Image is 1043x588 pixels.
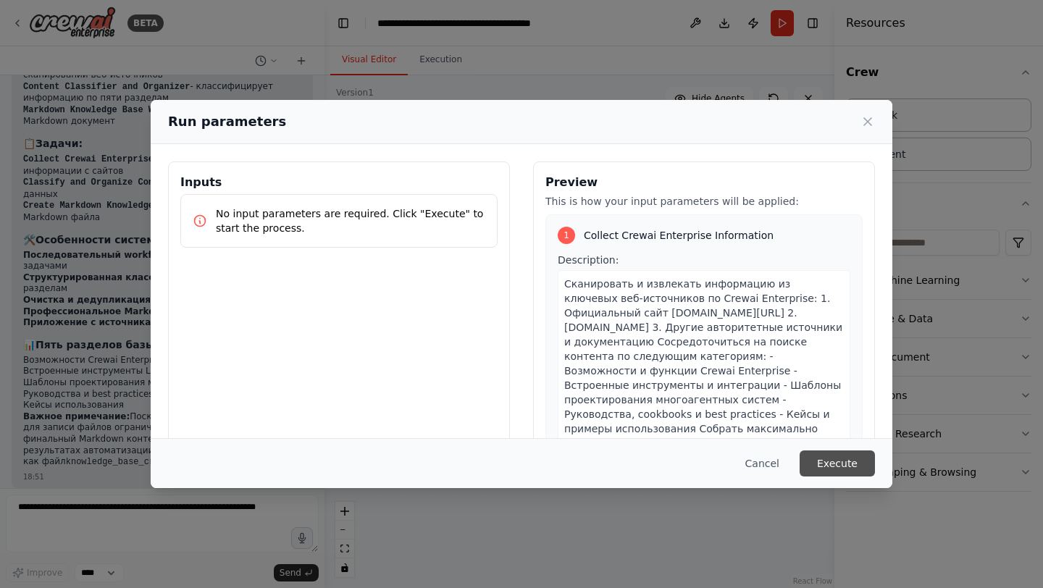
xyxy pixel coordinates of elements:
[800,450,875,476] button: Execute
[168,112,286,132] h2: Run parameters
[558,227,575,244] div: 1
[564,278,842,463] span: Сканировать и извлекать информацию из ключевых веб-источников по Crewai Enterprise: 1. Официальны...
[734,450,791,476] button: Cancel
[216,206,485,235] p: No input parameters are required. Click "Execute" to start the process.
[180,174,498,191] h3: Inputs
[545,194,863,209] p: This is how your input parameters will be applied:
[584,228,774,243] span: Collect Crewai Enterprise Information
[545,174,863,191] h3: Preview
[558,254,619,266] span: Description:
